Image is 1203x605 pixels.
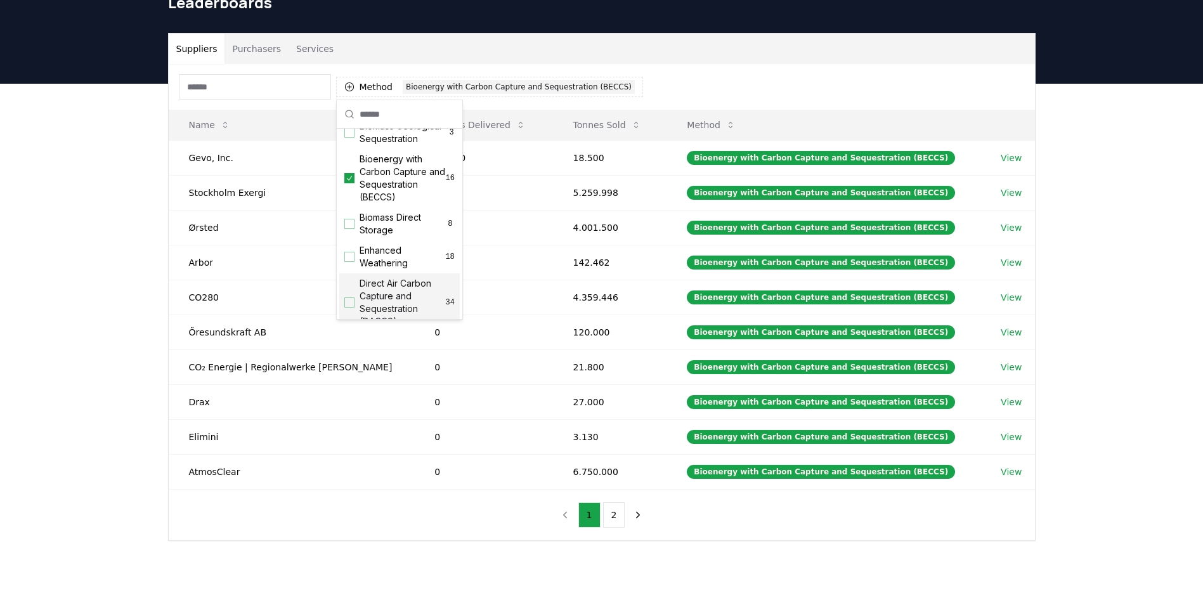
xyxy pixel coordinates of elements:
div: Bioenergy with Carbon Capture and Sequestration (BECCS) [687,221,955,235]
td: 3.130 [553,419,667,454]
span: Direct Air Carbon Capture and Sequestration (DACCS) [360,277,446,328]
td: 6.750.000 [553,454,667,489]
td: 18.500 [414,140,552,175]
a: View [1001,431,1022,443]
span: 18 [445,252,455,262]
a: View [1001,361,1022,374]
a: View [1001,326,1022,339]
button: Tonnes Delivered [424,112,536,138]
td: 0 [414,315,552,349]
a: View [1001,465,1022,478]
td: Drax [169,384,415,419]
button: Name [179,112,240,138]
div: Bioenergy with Carbon Capture and Sequestration (BECCS) [687,186,955,200]
button: Tonnes Sold [563,112,651,138]
td: 21.800 [553,349,667,384]
button: Purchasers [224,34,289,64]
td: 0 [414,245,552,280]
td: 0 [414,280,552,315]
a: View [1001,396,1022,408]
td: 18.500 [553,140,667,175]
td: Elimini [169,419,415,454]
button: MethodBioenergy with Carbon Capture and Sequestration (BECCS) [336,77,644,97]
button: Services [289,34,341,64]
button: 1 [578,502,601,528]
td: 0 [414,384,552,419]
td: AtmosClear [169,454,415,489]
td: 120.000 [553,315,667,349]
button: next page [627,502,649,528]
span: 16 [446,173,455,183]
span: Biomass Direct Storage [360,211,446,237]
button: Suppliers [169,34,225,64]
td: Stockholm Exergi [169,175,415,210]
div: Bioenergy with Carbon Capture and Sequestration (BECCS) [687,430,955,444]
td: 5.259.998 [553,175,667,210]
td: Arbor [169,245,415,280]
div: Bioenergy with Carbon Capture and Sequestration (BECCS) [687,256,955,270]
span: 34 [446,297,455,308]
a: View [1001,291,1022,304]
span: 8 [446,219,455,229]
td: 4.001.500 [553,210,667,245]
td: 142.462 [553,245,667,280]
div: Bioenergy with Carbon Capture and Sequestration (BECCS) [687,151,955,165]
td: CO₂ Energie | Regionalwerke [PERSON_NAME] [169,349,415,384]
span: Bioenergy with Carbon Capture and Sequestration (BECCS) [360,153,446,204]
td: Öresundskraft AB [169,315,415,349]
td: 4.359.446 [553,280,667,315]
a: View [1001,186,1022,199]
td: 0 [414,454,552,489]
div: Bioenergy with Carbon Capture and Sequestration (BECCS) [687,465,955,479]
a: View [1001,152,1022,164]
div: Bioenergy with Carbon Capture and Sequestration (BECCS) [687,290,955,304]
div: Bioenergy with Carbon Capture and Sequestration (BECCS) [403,80,635,94]
span: Biomass Geological Sequestration [360,120,448,145]
td: 27.000 [553,384,667,419]
span: Enhanced Weathering [360,244,445,270]
button: 2 [603,502,625,528]
button: Method [677,112,746,138]
span: 3 [448,127,455,138]
td: 0 [414,175,552,210]
td: Ørsted [169,210,415,245]
td: Gevo, Inc. [169,140,415,175]
div: Bioenergy with Carbon Capture and Sequestration (BECCS) [687,360,955,374]
a: View [1001,256,1022,269]
a: View [1001,221,1022,234]
div: Bioenergy with Carbon Capture and Sequestration (BECCS) [687,325,955,339]
td: 0 [414,349,552,384]
td: 0 [414,419,552,454]
td: CO280 [169,280,415,315]
div: Bioenergy with Carbon Capture and Sequestration (BECCS) [687,395,955,409]
td: 0 [414,210,552,245]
